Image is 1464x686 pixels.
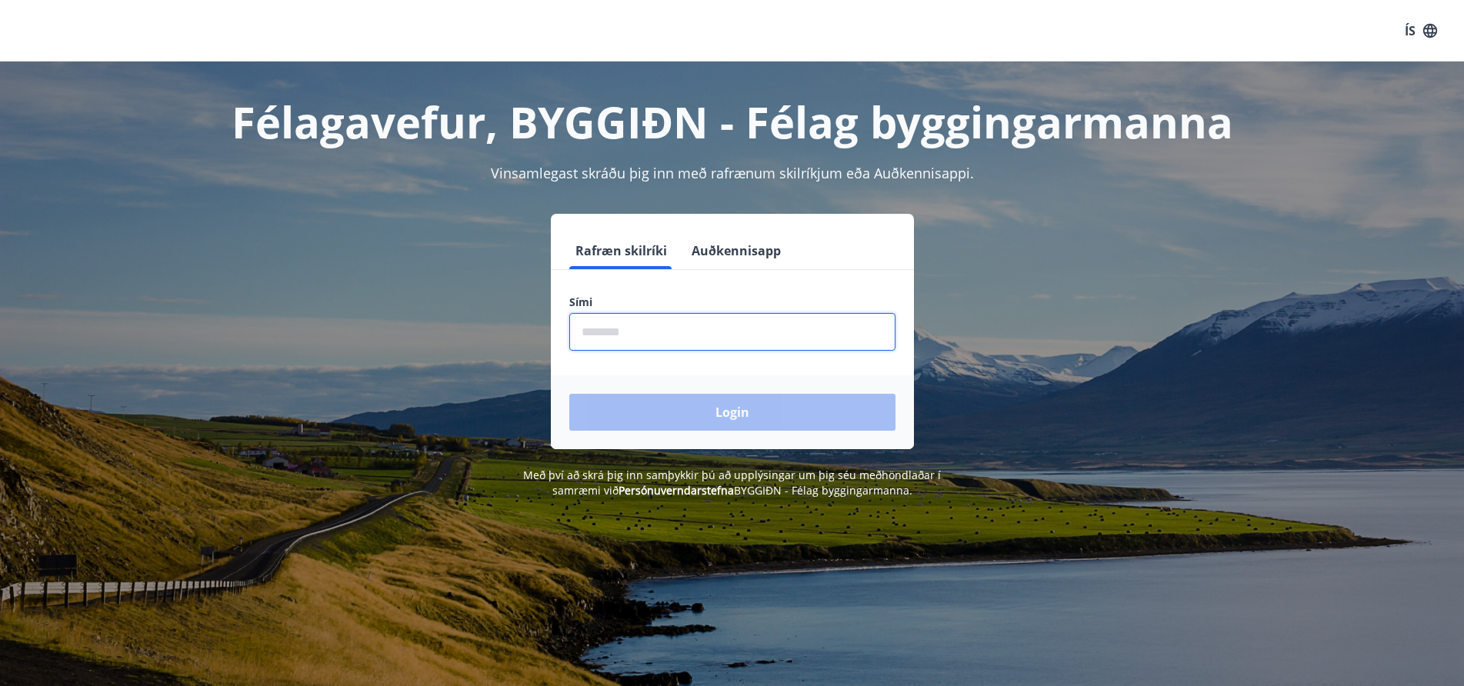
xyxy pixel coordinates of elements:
label: Sími [569,295,895,310]
a: Persónuverndarstefna [619,483,734,498]
span: Með því að skrá þig inn samþykkir þú að upplýsingar um þig séu meðhöndlaðar í samræmi við BYGGIÐN... [523,468,941,498]
button: Auðkennisapp [685,232,787,269]
button: Rafræn skilríki [569,232,673,269]
button: ÍS [1396,17,1446,45]
span: Vinsamlegast skráðu þig inn með rafrænum skilríkjum eða Auðkennisappi. [491,164,974,182]
h1: Félagavefur, BYGGIÐN - Félag byggingarmanna [197,92,1268,151]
